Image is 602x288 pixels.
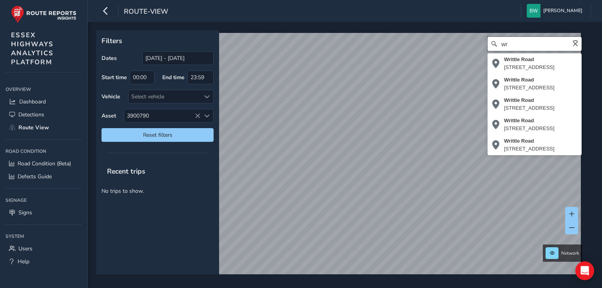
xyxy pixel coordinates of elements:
div: [STREET_ADDRESS] [504,104,555,112]
span: [PERSON_NAME] [543,4,582,18]
div: Writtle Road [504,96,555,104]
div: Select an asset code [200,109,213,122]
div: Writtle Road [504,137,555,145]
span: Signs [18,209,32,216]
a: Signs [5,206,82,219]
div: Overview [5,83,82,95]
span: 3900790 [124,109,200,122]
span: Route View [18,124,49,131]
a: Road Condition (Beta) [5,157,82,170]
a: Help [5,255,82,268]
span: ESSEX HIGHWAYS ANALYTICS PLATFORM [11,31,54,67]
div: [STREET_ADDRESS] [504,125,555,132]
div: [STREET_ADDRESS] [504,145,555,153]
div: Signage [5,194,82,206]
span: Detections [18,111,44,118]
span: Recent trips [102,161,151,181]
div: System [5,230,82,242]
span: Network [561,250,579,256]
p: Filters [102,36,214,46]
a: Detections [5,108,82,121]
button: Reset filters [102,128,214,142]
label: Dates [102,54,117,62]
span: Help [18,258,29,265]
canvas: Map [99,33,581,283]
div: Open Intercom Messenger [575,261,594,280]
div: [STREET_ADDRESS] [504,84,555,92]
p: No trips to show. [96,181,219,201]
label: Vehicle [102,93,120,100]
button: [PERSON_NAME] [527,4,585,18]
span: Defects Guide [18,173,52,180]
label: End time [162,74,185,81]
input: Search [488,37,582,51]
span: Users [18,245,33,252]
span: Dashboard [19,98,46,105]
div: Writtle Road [504,56,555,63]
div: Road Condition [5,145,82,157]
div: Writtle Road [504,117,555,125]
img: rr logo [11,5,76,23]
img: diamond-layout [527,4,540,18]
a: Route View [5,121,82,134]
label: Start time [102,74,127,81]
a: Dashboard [5,95,82,108]
div: [STREET_ADDRESS] [504,63,555,71]
label: Asset [102,112,116,120]
div: Select vehicle [129,90,200,103]
a: Defects Guide [5,170,82,183]
a: Users [5,242,82,255]
span: Reset filters [107,131,208,139]
span: Road Condition (Beta) [18,160,71,167]
div: Writtle Road [504,76,555,84]
span: route-view [124,7,168,18]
